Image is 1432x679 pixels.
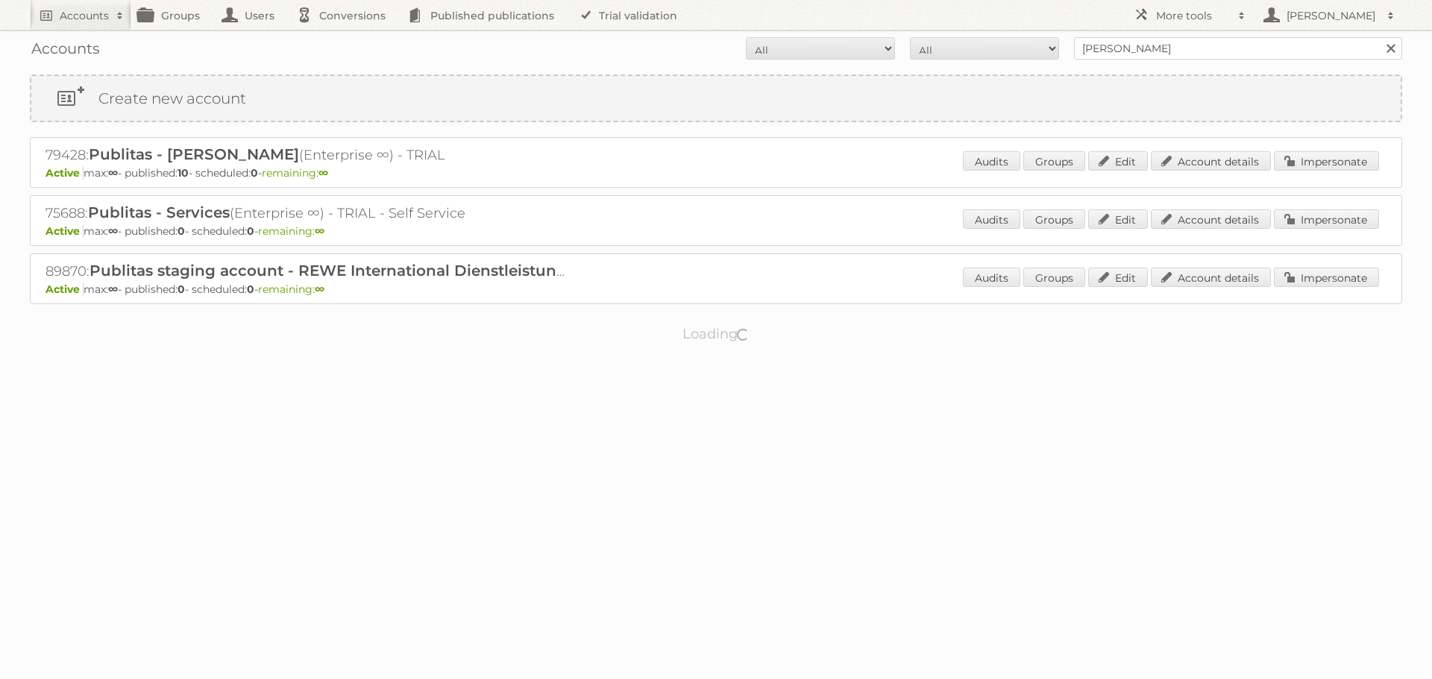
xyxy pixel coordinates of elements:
[963,268,1020,287] a: Audits
[1023,151,1085,171] a: Groups
[45,166,1387,180] p: max: - published: - scheduled: -
[178,282,185,296] strong: 0
[1088,151,1148,171] a: Edit
[315,224,324,238] strong: ∞
[315,282,324,296] strong: ∞
[247,224,254,238] strong: 0
[1023,209,1085,229] a: Groups
[318,166,328,180] strong: ∞
[89,145,299,163] span: Publitas - [PERSON_NAME]
[45,282,84,296] span: Active
[1283,8,1380,23] h2: [PERSON_NAME]
[45,262,568,281] h2: 89870: (Enterprise ∞) - TRIAL
[178,166,189,180] strong: 10
[88,203,230,221] span: Publitas - Services
[31,76,1401,121] a: Create new account
[178,224,185,238] strong: 0
[635,319,797,349] p: Loading
[108,166,118,180] strong: ∞
[963,151,1020,171] a: Audits
[1274,151,1379,171] a: Impersonate
[108,282,118,296] strong: ∞
[108,224,118,238] strong: ∞
[1151,151,1271,171] a: Account details
[89,262,628,280] span: Publitas staging account - REWE International Dienstleistungs GmbH
[1151,209,1271,229] a: Account details
[45,203,568,223] h2: 75688: (Enterprise ∞) - TRIAL - Self Service
[1156,8,1231,23] h2: More tools
[45,224,1387,238] p: max: - published: - scheduled: -
[247,282,254,296] strong: 0
[258,224,324,238] span: remaining:
[1023,268,1085,287] a: Groups
[258,282,324,296] span: remaining:
[60,8,109,23] h2: Accounts
[45,224,84,238] span: Active
[45,166,84,180] span: Active
[1088,209,1148,229] a: Edit
[963,209,1020,229] a: Audits
[1088,268,1148,287] a: Edit
[251,166,258,180] strong: 0
[45,145,568,165] h2: 79428: (Enterprise ∞) - TRIAL
[1274,268,1379,287] a: Impersonate
[1151,268,1271,287] a: Account details
[45,282,1387,296] p: max: - published: - scheduled: -
[1274,209,1379,229] a: Impersonate
[262,166,328,180] span: remaining:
